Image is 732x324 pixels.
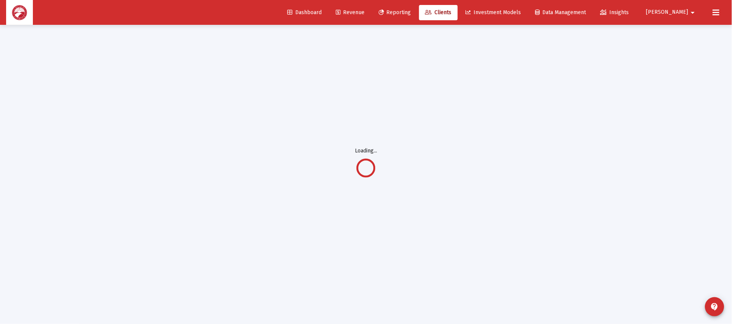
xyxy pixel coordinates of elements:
[419,5,458,20] a: Clients
[646,9,688,16] span: [PERSON_NAME]
[466,9,521,16] span: Investment Models
[336,9,364,16] span: Revenue
[529,5,592,20] a: Data Management
[710,302,719,311] mat-icon: contact_support
[460,5,527,20] a: Investment Models
[594,5,635,20] a: Insights
[379,9,411,16] span: Reporting
[281,5,328,20] a: Dashboard
[373,5,417,20] a: Reporting
[600,9,629,16] span: Insights
[287,9,322,16] span: Dashboard
[637,5,707,20] button: [PERSON_NAME]
[330,5,371,20] a: Revenue
[12,5,27,20] img: Dashboard
[688,5,698,20] mat-icon: arrow_drop_down
[425,9,452,16] span: Clients
[535,9,586,16] span: Data Management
